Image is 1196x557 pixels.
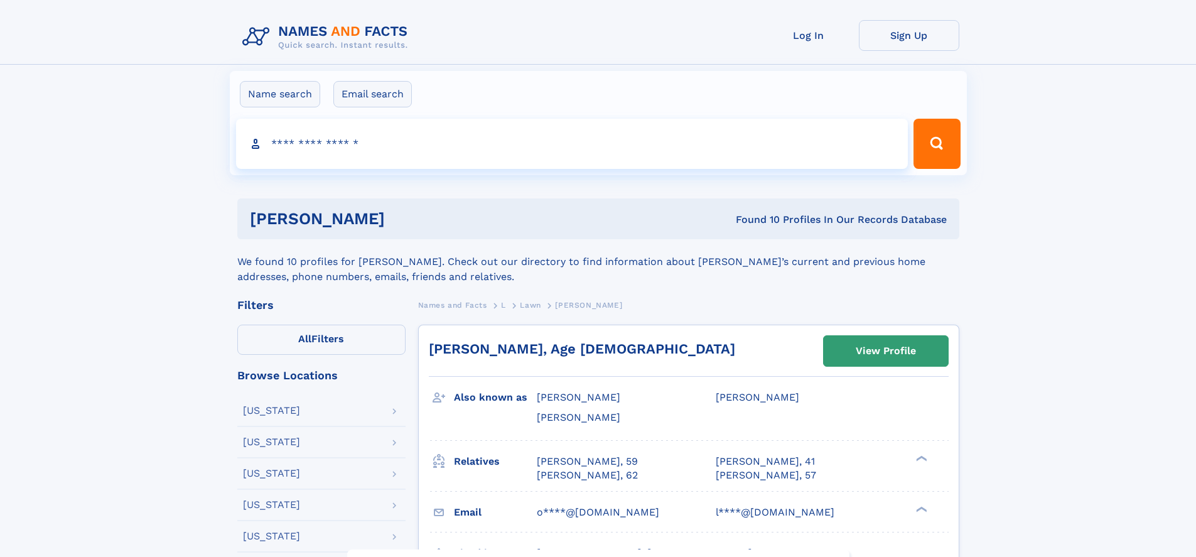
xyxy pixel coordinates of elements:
[237,370,406,381] div: Browse Locations
[859,20,959,51] a: Sign Up
[716,468,816,482] a: [PERSON_NAME], 57
[237,239,959,284] div: We found 10 profiles for [PERSON_NAME]. Check out our directory to find information about [PERSON...
[237,325,406,355] label: Filters
[236,119,908,169] input: search input
[913,505,928,513] div: ❯
[716,391,799,403] span: [PERSON_NAME]
[454,502,537,523] h3: Email
[243,500,300,510] div: [US_STATE]
[555,301,622,310] span: [PERSON_NAME]
[501,301,506,310] span: L
[537,391,620,403] span: [PERSON_NAME]
[240,81,320,107] label: Name search
[429,341,735,357] a: [PERSON_NAME], Age [DEMOGRAPHIC_DATA]
[537,455,638,468] a: [PERSON_NAME], 59
[520,297,541,313] a: Lawn
[243,406,300,416] div: [US_STATE]
[333,81,412,107] label: Email search
[243,531,300,541] div: [US_STATE]
[250,211,561,227] h1: [PERSON_NAME]
[824,336,948,366] a: View Profile
[454,451,537,472] h3: Relatives
[560,213,947,227] div: Found 10 Profiles In Our Records Database
[243,468,300,479] div: [US_STATE]
[520,301,541,310] span: Lawn
[758,20,859,51] a: Log In
[454,387,537,408] h3: Also known as
[537,411,620,423] span: [PERSON_NAME]
[501,297,506,313] a: L
[237,20,418,54] img: Logo Names and Facts
[418,297,487,313] a: Names and Facts
[913,119,960,169] button: Search Button
[716,455,815,468] a: [PERSON_NAME], 41
[856,337,916,365] div: View Profile
[298,333,311,345] span: All
[537,468,638,482] a: [PERSON_NAME], 62
[243,437,300,447] div: [US_STATE]
[237,300,406,311] div: Filters
[913,454,928,462] div: ❯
